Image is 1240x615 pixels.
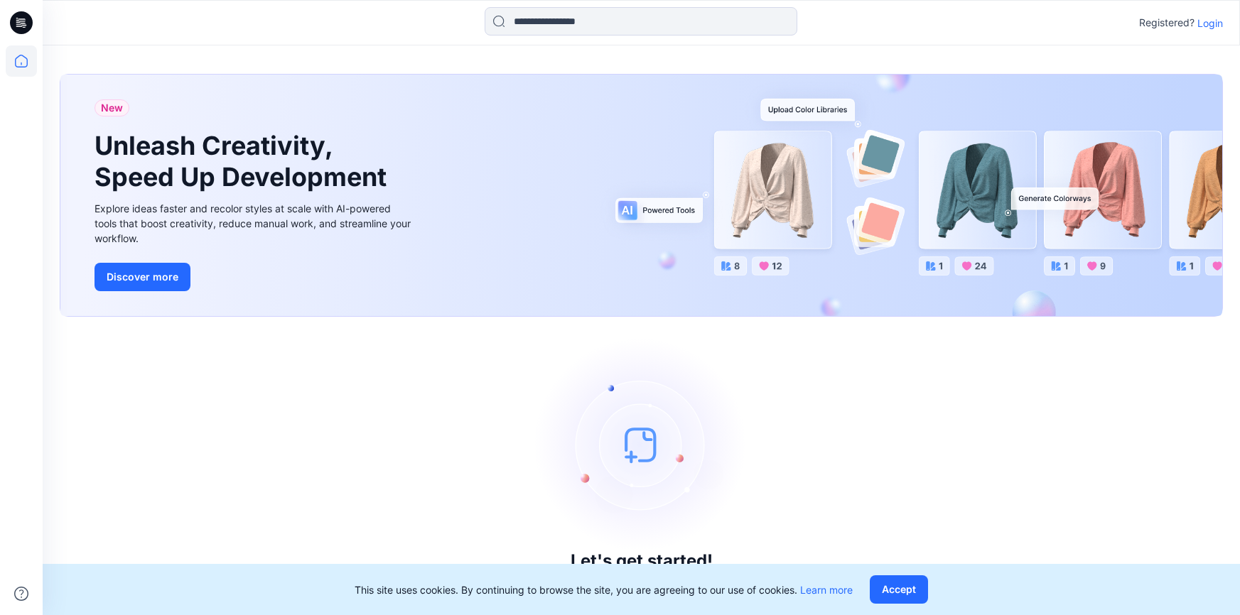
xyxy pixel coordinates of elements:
div: Explore ideas faster and recolor styles at scale with AI-powered tools that boost creativity, red... [95,201,414,246]
p: Login [1197,16,1223,31]
p: Registered? [1139,14,1195,31]
h1: Unleash Creativity, Speed Up Development [95,131,393,192]
button: Discover more [95,263,190,291]
h3: Let's get started! [571,551,713,571]
button: Accept [870,575,928,604]
span: New [101,99,123,116]
a: Discover more [95,263,414,291]
a: Learn more [800,584,853,596]
p: This site uses cookies. By continuing to browse the site, you are agreeing to our use of cookies. [355,582,853,597]
img: empty-state-image.svg [535,338,748,551]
